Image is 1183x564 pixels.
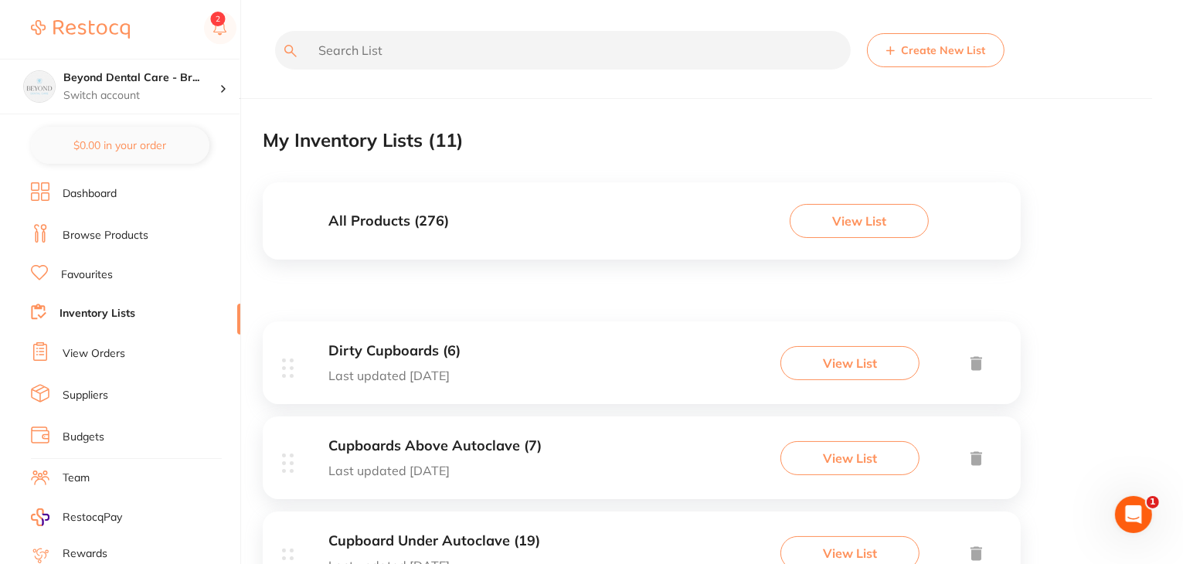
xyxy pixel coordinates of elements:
h3: All Products ( 276 ) [328,213,449,229]
div: Dirty Cupboards (6)Last updated [DATE]View List [263,321,1021,416]
input: Search List [275,31,851,70]
h3: Dirty Cupboards (6) [328,343,461,359]
p: Last updated [DATE] [328,369,461,382]
a: Dashboard [63,186,117,202]
div: Cupboards Above Autoclave (7)Last updated [DATE]View List [263,416,1021,511]
img: Beyond Dental Care - Brighton [24,71,55,102]
a: RestocqPay [31,508,122,526]
h4: Beyond Dental Care - Brighton [63,70,219,86]
img: RestocqPay [31,508,49,526]
a: Browse Products [63,228,148,243]
button: View List [790,204,929,238]
img: Restocq Logo [31,20,130,39]
h3: Cupboards Above Autoclave (7) [328,438,542,454]
a: Inventory Lists [59,306,135,321]
p: Last updated [DATE] [328,464,542,477]
p: Switch account [63,88,219,104]
button: View List [780,346,920,380]
a: Restocq Logo [31,12,130,47]
a: View Orders [63,346,125,362]
h2: My Inventory Lists ( 11 ) [263,130,464,151]
a: Team [63,471,90,486]
a: Favourites [61,267,113,283]
a: Budgets [63,430,104,445]
button: View List [780,441,920,475]
a: Rewards [63,546,107,562]
span: RestocqPay [63,510,122,525]
h3: Cupboard Under Autoclave (19) [328,533,540,549]
span: 1 [1147,496,1159,508]
iframe: Intercom live chat [1115,496,1152,533]
button: $0.00 in your order [31,127,209,164]
button: Create New List [867,33,1005,67]
a: Suppliers [63,388,108,403]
